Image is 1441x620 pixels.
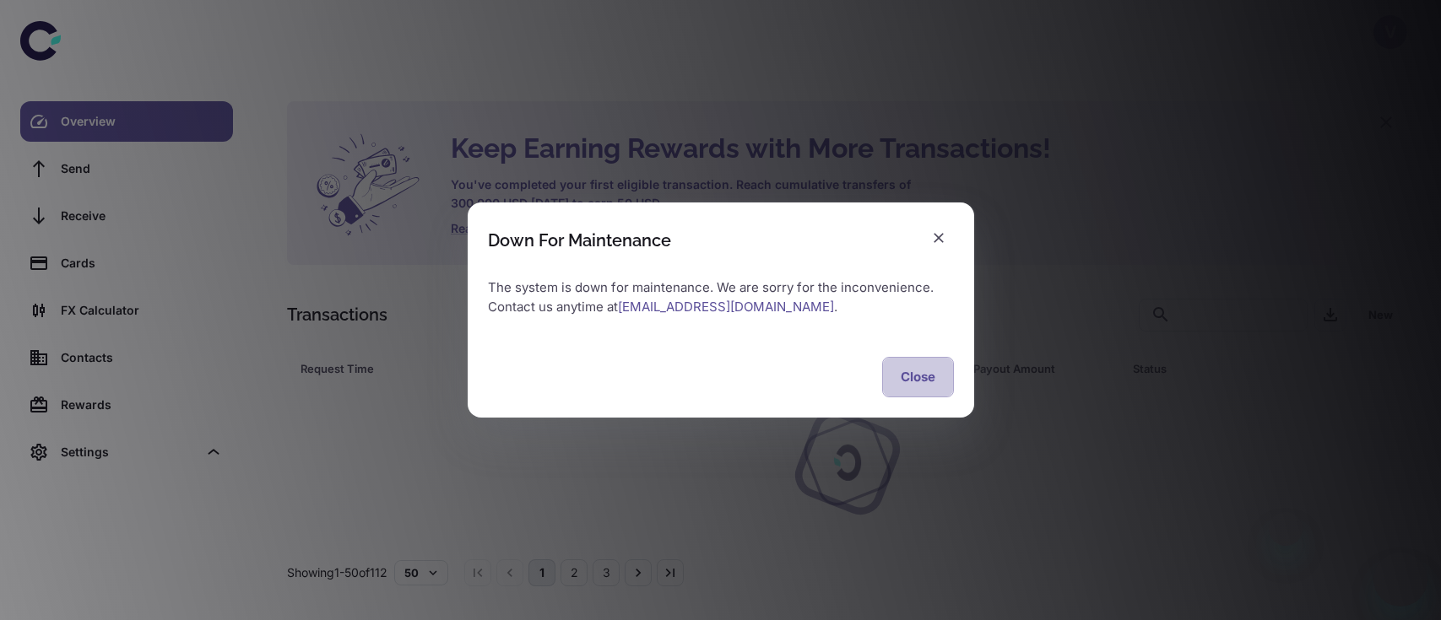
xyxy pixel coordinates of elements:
p: The system is down for maintenance. We are sorry for the inconvenience. Contact us anytime at . [488,278,954,316]
iframe: Button to launch messaging window [1373,553,1427,607]
a: [EMAIL_ADDRESS][DOMAIN_NAME] [618,299,834,315]
button: Close [882,357,954,397]
div: Down For Maintenance [488,230,671,251]
iframe: Close message [1269,512,1303,546]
